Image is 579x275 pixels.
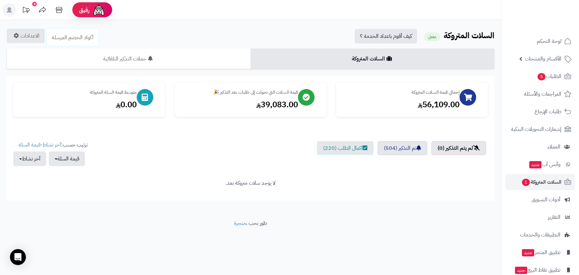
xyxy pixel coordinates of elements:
[42,141,61,149] a: آخر نشاط
[521,177,561,187] span: السلات المتروكة
[505,33,575,49] a: لوحة التحكم
[547,142,560,151] span: العملاء
[505,174,575,190] a: السلات المتروكة1
[511,125,561,134] span: إشعارات التحويلات البنكية
[515,267,527,274] span: جديد
[521,248,560,257] span: تطبيق المتجر
[505,209,575,225] a: التقارير
[444,30,494,42] b: السلات المتروكة
[343,99,460,110] div: 56,109.00
[79,6,90,14] span: رفيق
[20,89,137,96] div: متوسط قيمة السلة المتروكة
[317,141,374,155] a: اكمال الطلب (220)
[7,29,45,43] a: الاعدادات
[505,156,575,172] a: وآتس آبجديد
[524,89,561,99] span: المراجعات والأسئلة
[13,151,46,166] button: آخر نشاط
[505,68,575,84] a: الطلبات5
[7,48,251,69] a: حملات التذكير التلقائية
[505,192,575,208] a: أدوات التسويق
[355,29,417,44] a: كيف أقوم باعداد الخدمة ؟
[32,2,37,6] div: 6
[343,89,460,96] div: إجمالي قيمة السلات المتروكة
[181,89,298,96] div: قيمة السلات التي تحولت إلى طلبات بعد التذكير 🎉
[535,107,561,116] span: طلبات الإرجاع
[46,29,99,46] a: أكواد الخصم المرسلة
[505,227,575,243] a: التطبيقات والخدمات
[522,179,530,186] span: 1
[13,141,88,166] ul: ترتيب حسب: -
[251,48,494,69] a: السلات المتروكة
[505,244,575,260] a: تطبيق المتجرجديد
[520,230,560,239] span: التطبيقات والخدمات
[19,141,40,149] a: قيمة السلة
[529,160,560,169] span: وآتس آب
[181,99,298,110] div: 39,083.00
[534,19,573,33] img: logo-2.png
[505,139,575,155] a: العملاء
[514,265,560,275] span: تطبيق نقاط البيع
[378,141,427,155] a: تم التذكير (504)
[529,161,542,168] span: جديد
[505,121,575,137] a: إشعارات التحويلات البنكية
[234,219,246,227] a: متجرة
[525,54,561,63] span: الأقسام والمنتجات
[537,37,561,46] span: لوحة التحكم
[18,3,34,18] a: تحديثات المنصة
[537,72,561,81] span: الطلبات
[49,151,85,166] button: قيمة السلة
[20,99,137,110] div: 0.00
[92,3,106,17] img: ai-face.png
[424,33,440,41] small: مفعل
[532,195,560,204] span: أدوات التسويق
[13,179,488,187] div: لا يوجد سلات متروكة بعد.
[431,141,486,155] a: لم يتم التذكير (0)
[548,213,560,222] span: التقارير
[522,249,534,256] span: جديد
[505,104,575,120] a: طلبات الإرجاع
[538,73,545,80] span: 5
[10,249,26,265] div: Open Intercom Messenger
[505,86,575,102] a: المراجعات والأسئلة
